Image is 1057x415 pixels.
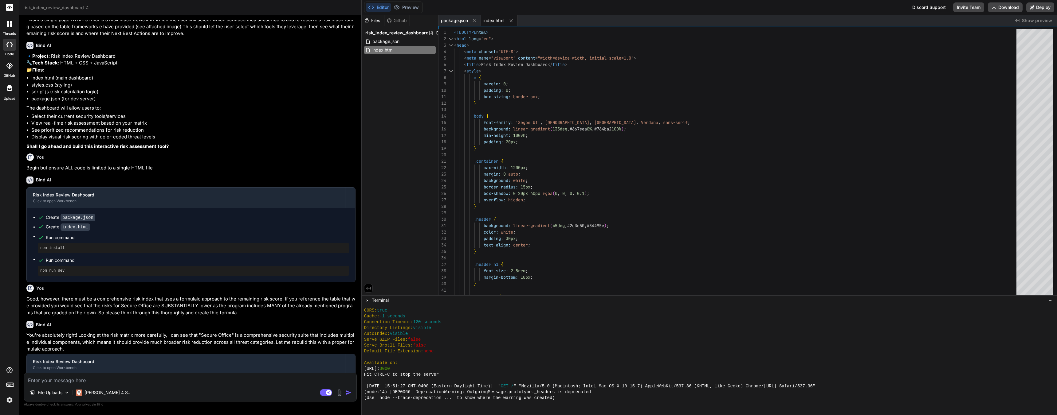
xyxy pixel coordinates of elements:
span: content [518,55,535,61]
div: 40 [438,281,446,287]
span: 0 [513,191,516,196]
span: white [513,178,525,183]
span: < [454,42,457,48]
div: 35 [438,248,446,255]
span: ) [584,191,587,196]
span: 100% [611,126,621,132]
div: 27 [438,197,446,203]
span: , [572,191,575,196]
span: font-size: [484,268,508,273]
span: 40px [530,191,540,196]
span: Hit CTRL-C to stop the server [364,372,439,378]
span: Cache: [364,313,379,319]
span: h1 [493,262,498,267]
span: white [501,229,513,235]
div: Click to open Workbench [33,365,339,370]
span: [URL]: [364,366,379,372]
li: Display visual risk scoring with color-coded threat levels [31,134,356,141]
button: Download [988,2,1023,12]
span: 'Segoe UI' [516,120,540,125]
span: , [584,223,587,228]
p: Always double-check its answers. Your in Bind [24,401,357,407]
img: icon [345,390,352,396]
pre: npm install [40,246,347,250]
span: index.html [483,17,504,24]
div: 33 [438,235,446,242]
span: lang [469,36,479,41]
h6: Bind AI [36,322,51,328]
span: ( [550,223,552,228]
div: 2 [438,36,446,42]
span: 10px [521,274,530,280]
span: − [1049,297,1052,303]
span: package.json [372,38,400,45]
div: 37 [438,261,446,268]
div: 22 [438,165,446,171]
span: { [493,216,496,222]
strong: Files [32,67,43,73]
div: 39 [438,274,446,281]
span: { [479,75,481,80]
div: 3 [438,42,446,48]
div: 4 [438,48,446,55]
span: 20px [518,191,528,196]
span: package.json [441,17,468,24]
div: 34 [438,242,446,248]
span: > [565,62,567,67]
span: } [474,281,476,286]
span: body [474,113,484,119]
span: GET [501,383,509,389]
img: settings [4,395,15,405]
div: Github [384,17,410,24]
p: The dashboard will allow users to: [26,105,356,112]
div: 15 [438,119,446,126]
span: html [457,36,466,41]
span: [DEMOGRAPHIC_DATA] [545,120,589,125]
span: .container [474,158,498,164]
span: head [457,42,466,48]
span: CORS: [364,308,377,313]
div: 7 [438,68,446,74]
span: Available on: [364,360,398,366]
span: ; [538,94,540,99]
img: attachment [336,389,343,396]
button: Editor [366,3,391,12]
span: ; [530,184,533,190]
span: = [535,55,538,61]
span: = [496,49,498,54]
span: , [592,126,594,132]
label: threads [3,31,16,36]
span: / [511,383,513,389]
button: Risk Index Review DashboardClick to open Workbench [27,188,345,208]
span: linear-gradient [513,126,550,132]
span: ; [525,133,528,138]
span: .header [474,262,491,267]
span: " "Mozilla/5.0 (Macintosh; Intel Mac OS X 10_15_7) AppleWebKit/537.36 (KHTML, like Gecko) Chrome/... [514,383,815,389]
label: GitHub [4,73,15,78]
span: , [589,120,592,125]
span: > [466,42,469,48]
span: auto [508,171,518,177]
div: 29 [438,210,446,216]
span: index.html [372,46,394,54]
span: Show preview [1022,17,1052,24]
span: ; [607,223,609,228]
li: See prioritized recommendations for risk reduction [31,127,356,134]
span: < [464,68,466,74]
span: , [636,120,639,125]
span: , [565,223,567,228]
div: 9 [438,81,446,87]
span: #667eea [570,126,587,132]
pre: npm run dev [40,268,347,273]
span: (Use `node --trace-deprecation ...` to show where the warning was created) [364,395,555,401]
div: 42 [438,293,446,300]
span: > [516,49,518,54]
span: = [489,55,491,61]
span: } [474,204,476,209]
span: Serve Brotli Files: [364,343,413,348]
span: color: [484,229,498,235]
div: 14 [438,113,446,119]
span: ; [624,126,626,132]
div: Click to collapse the range. [447,68,455,74]
div: 6 [438,61,446,68]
